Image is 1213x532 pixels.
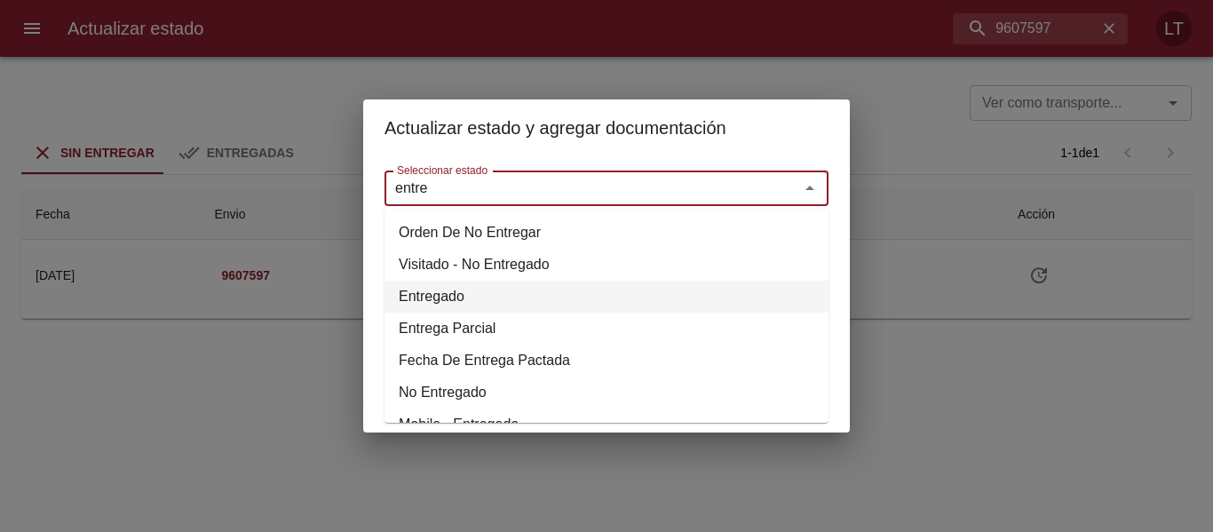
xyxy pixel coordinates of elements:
[797,176,822,201] button: Close
[385,114,828,142] h2: Actualizar estado y agregar documentación
[385,249,828,281] li: Visitado - No Entregado
[385,377,828,409] li: No Entregado
[385,345,828,377] li: Fecha De Entrega Pactada
[385,217,828,249] li: Orden De No Entregar
[385,313,828,345] li: Entrega Parcial
[385,281,828,313] li: Entregado
[385,409,828,441] li: Mobile - Entregado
